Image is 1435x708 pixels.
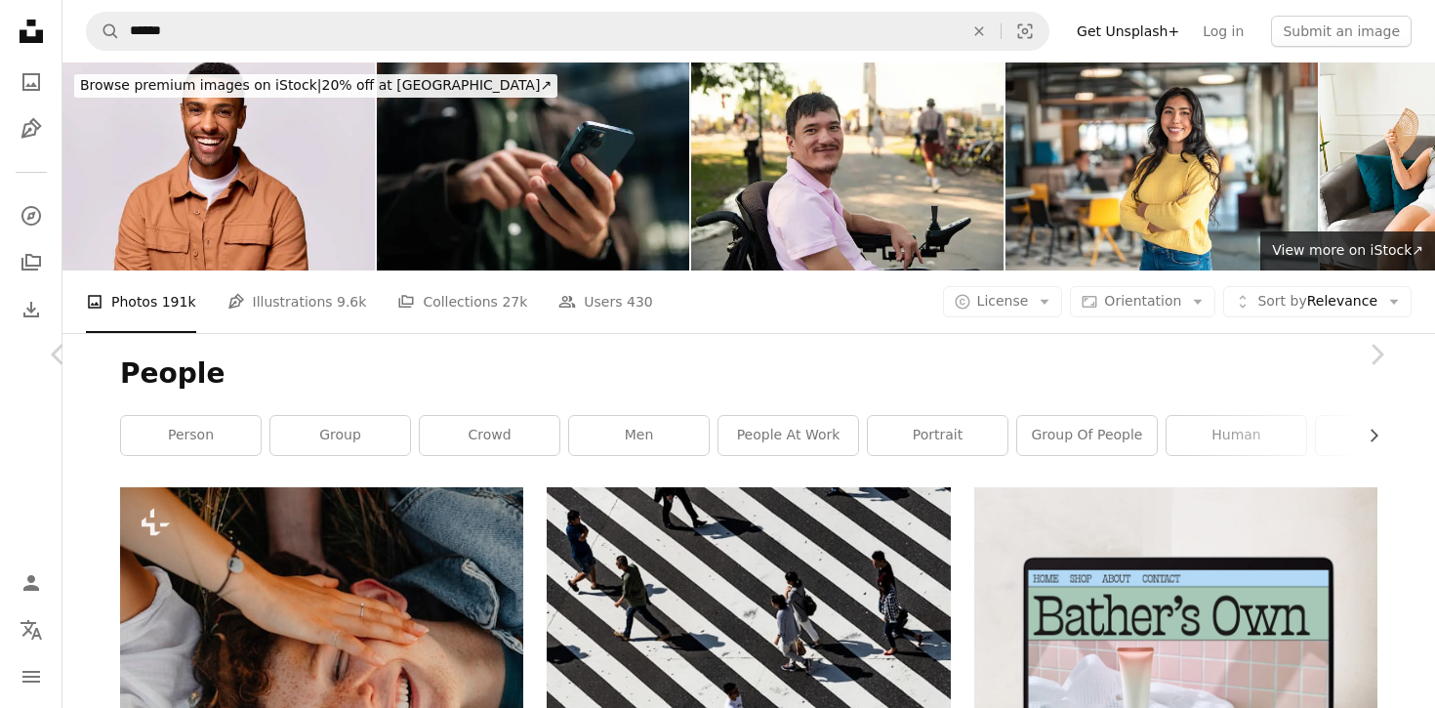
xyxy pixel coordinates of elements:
[420,416,559,455] a: crowd
[80,77,321,93] span: Browse premium images on iStock |
[86,12,1049,51] form: Find visuals sitewide
[12,243,51,282] a: Collections
[1271,16,1412,47] button: Submit an image
[1318,261,1435,448] a: Next
[12,657,51,696] button: Menu
[1257,293,1306,309] span: Sort by
[569,416,709,455] a: men
[80,77,552,93] span: 20% off at [GEOGRAPHIC_DATA] ↗
[958,13,1001,50] button: Clear
[62,62,375,271] img: Studio portrait of happy multiracial mid adult man wearing brown shirt, toothy smile
[627,291,653,312] span: 430
[62,62,569,109] a: Browse premium images on iStock|20% off at [GEOGRAPHIC_DATA]↗
[943,286,1063,317] button: License
[1260,231,1435,271] a: View more on iStock↗
[502,291,527,312] span: 27k
[718,416,858,455] a: people at work
[1272,242,1423,258] span: View more on iStock ↗
[868,416,1007,455] a: portrait
[977,293,1029,309] span: License
[1104,293,1181,309] span: Orientation
[377,62,689,271] img: Close-up hands of unrecognizable man holding and using smartphone standing on city street, browsi...
[120,356,1377,392] h1: People
[227,271,367,333] a: Illustrations 9.6k
[691,62,1004,271] img: Portrait of asian man living with cerebral palsy, outdoors in summer.
[1167,416,1306,455] a: human
[121,416,261,455] a: person
[270,416,410,455] a: group
[1070,286,1215,317] button: Orientation
[1191,16,1255,47] a: Log in
[1257,292,1377,312] span: Relevance
[558,271,652,333] a: Users 430
[1017,416,1157,455] a: group of people
[337,291,366,312] span: 9.6k
[12,563,51,603] a: Log in / Sign up
[12,62,51,102] a: Photos
[87,13,120,50] button: Search Unsplash
[1005,62,1318,271] img: Confident Hispanic Woman in Modern Office Space
[12,610,51,649] button: Language
[1002,13,1048,50] button: Visual search
[12,196,51,235] a: Explore
[12,109,51,148] a: Illustrations
[397,271,527,333] a: Collections 27k
[1065,16,1191,47] a: Get Unsplash+
[1223,286,1412,317] button: Sort byRelevance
